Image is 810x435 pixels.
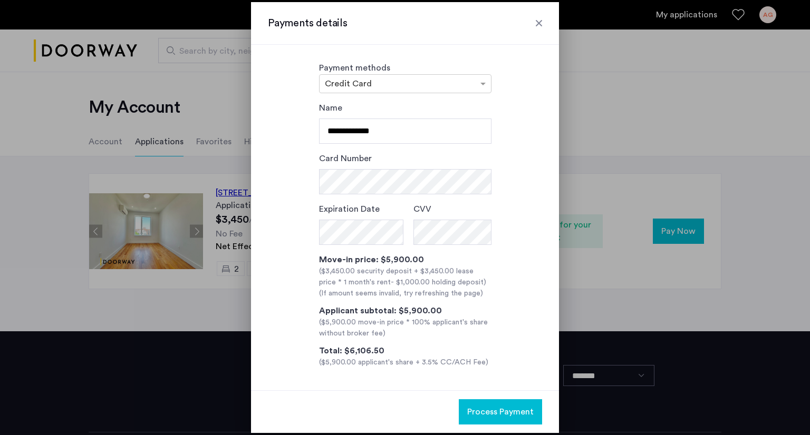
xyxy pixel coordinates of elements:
button: button [459,399,542,424]
span: Total: $6,106.50 [319,347,384,355]
span: Process Payment [467,406,534,418]
label: Name [319,102,342,114]
div: ($5,900.00 move-in price * 100% applicant's share without broker fee) [319,317,491,339]
div: ($3,450.00 security deposit + $3,450.00 lease price * 1 month's rent ) [319,266,491,288]
div: (If amount seems invalid, try refreshing the page) [319,288,491,299]
span: - $1,000.00 holding deposit [391,279,484,286]
div: ($5,900.00 applicant's share + 3.5% CC/ACH Fee) [319,357,491,368]
h3: Payments details [268,16,542,31]
div: Applicant subtotal: $5,900.00 [319,304,491,317]
label: Expiration Date [319,203,380,215]
label: Card Number [319,152,372,165]
label: CVV [413,203,431,215]
label: Payment methods [319,64,390,72]
div: Move-in price: $5,900.00 [319,253,491,266]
